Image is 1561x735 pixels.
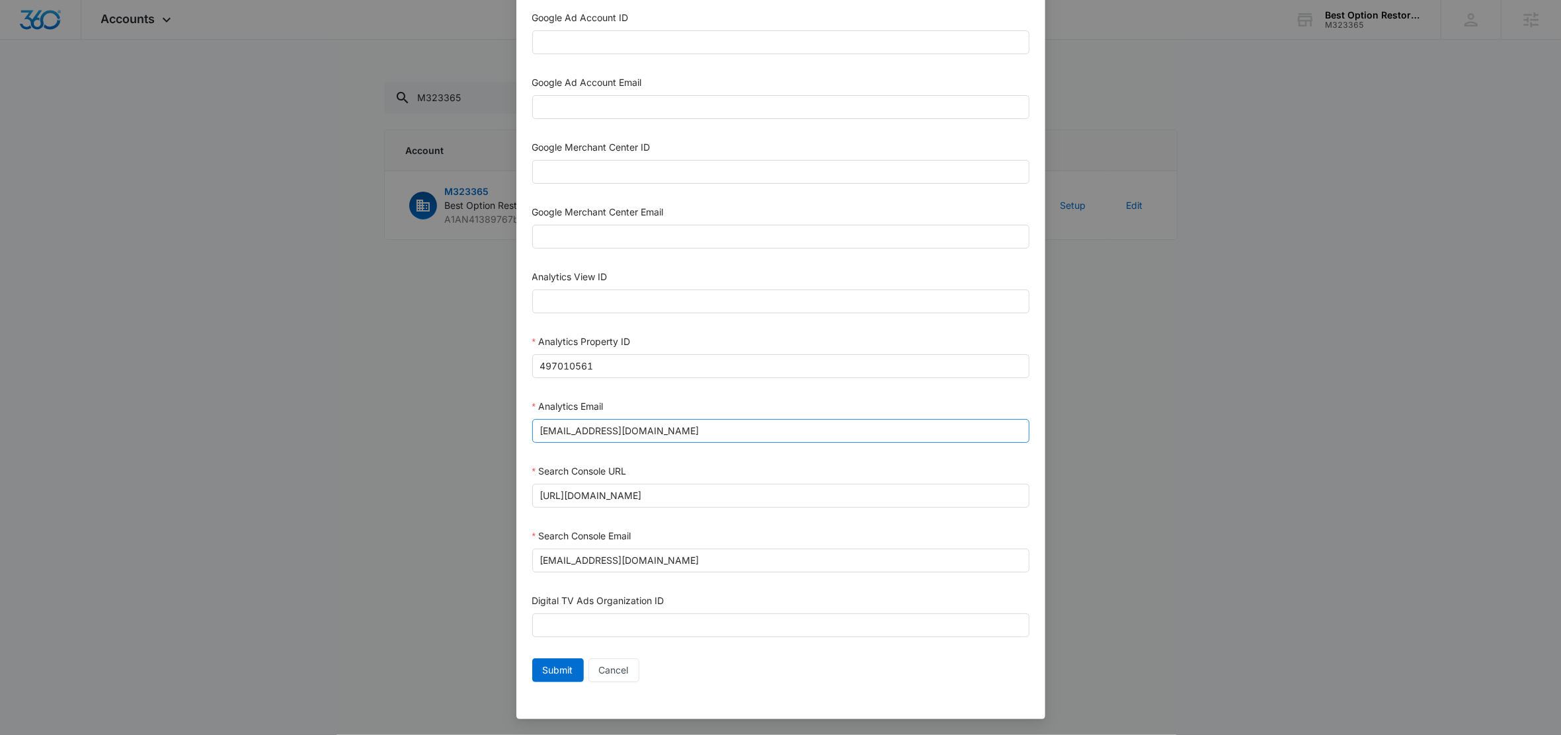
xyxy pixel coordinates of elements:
label: Google Ad Account Email [532,77,642,88]
label: Analytics View ID [532,271,608,282]
input: Google Ad Account ID [532,30,1029,54]
label: Digital TV Ads Organization ID [532,595,664,606]
label: Google Merchant Center Email [532,206,664,217]
input: Search Console Email [532,549,1029,572]
button: Cancel [588,658,639,682]
label: Search Console URL [532,465,626,477]
span: Cancel [599,663,629,677]
label: Google Merchant Center ID [532,141,651,153]
input: Google Ad Account Email [532,95,1029,119]
input: Analytics Email [532,419,1029,443]
input: Search Console URL [532,484,1029,508]
input: Google Merchant Center ID [532,160,1029,184]
label: Analytics Property ID [532,336,630,347]
label: Google Ad Account ID [532,12,629,23]
input: Digital TV Ads Organization ID [532,613,1029,637]
input: Google Merchant Center Email [532,225,1029,249]
label: Search Console Email [532,530,631,541]
input: Analytics Property ID [532,354,1029,378]
span: Submit [543,663,573,677]
label: Analytics Email [532,401,603,412]
button: Submit [532,658,584,682]
input: Analytics View ID [532,290,1029,313]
